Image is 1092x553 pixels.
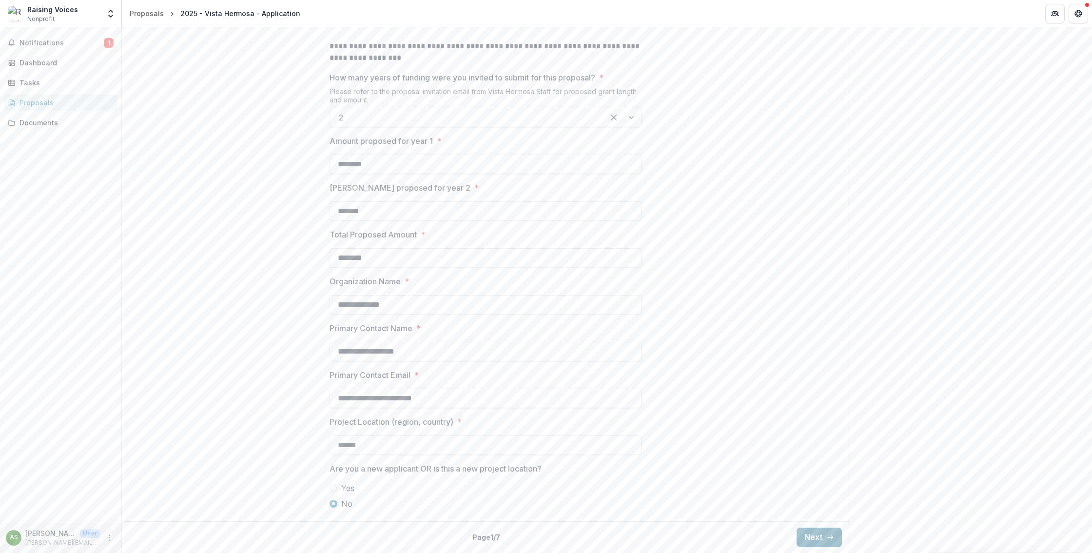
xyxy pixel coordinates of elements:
div: Dashboard [19,58,110,68]
span: No [341,498,352,510]
img: Raising Voices [8,6,23,21]
p: Amount proposed for year 1 [330,135,433,147]
div: Documents [19,118,110,128]
button: Partners [1045,4,1065,23]
nav: breadcrumb [126,6,304,20]
a: Dashboard [4,55,117,71]
p: [PERSON_NAME] proposed for year 2 [330,182,470,194]
span: Yes [341,482,354,494]
a: Documents [4,115,117,131]
p: [PERSON_NAME] [25,528,76,538]
p: Are you a new applicant OR is this a new project location? [330,463,542,474]
p: Project Location (region, country) [330,416,453,428]
span: Notifications [19,39,104,47]
span: 1 [104,38,114,48]
a: Proposals [4,95,117,111]
div: Proposals [130,8,164,19]
div: Tasks [19,78,110,88]
div: Raising Voices [27,4,78,15]
button: Next [797,528,842,547]
p: Organization Name [330,276,401,287]
button: Open entity switcher [104,4,117,23]
p: User [80,529,100,538]
p: How many years of funding were you invited to submit for this proposal? [330,72,595,83]
a: Proposals [126,6,168,20]
p: Primary Contact Name [330,322,412,334]
p: [PERSON_NAME][EMAIL_ADDRESS][DOMAIN_NAME] [25,538,100,547]
div: Ana-María Sosa [10,534,18,541]
a: Tasks [4,75,117,91]
button: Get Help [1069,4,1088,23]
span: Nonprofit [27,15,55,23]
p: Total Proposed Amount [330,229,417,240]
div: Proposals [19,98,110,108]
div: Clear selected options [606,110,622,125]
div: Please refer to the proposal invitation email from Vista Hermosa Staff for proposed grant length ... [330,87,642,108]
div: 2025 - Vista Hermosa - Application [180,8,300,19]
button: More [104,532,116,544]
p: Page 1 / 7 [472,532,500,542]
p: Primary Contact Email [330,369,410,381]
button: Notifications1 [4,35,117,51]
